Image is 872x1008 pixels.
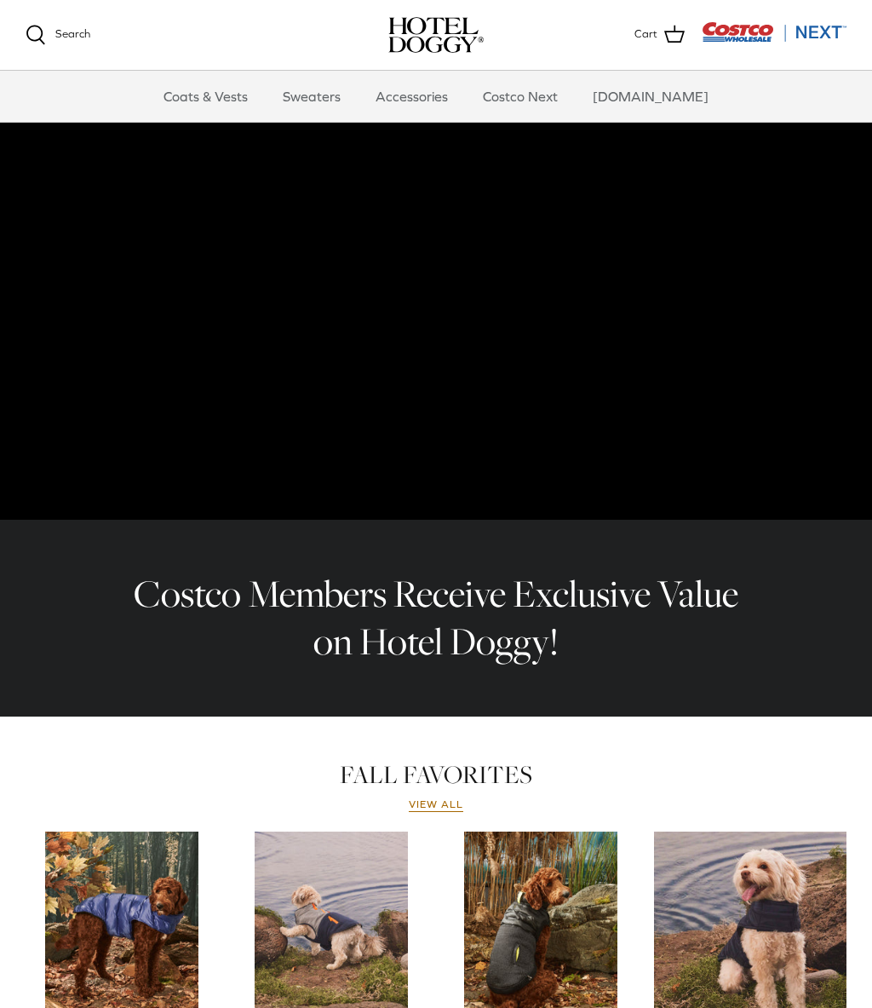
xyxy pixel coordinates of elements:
[468,71,573,122] a: Costco Next
[409,798,463,812] a: View all
[55,27,90,40] span: Search
[702,21,846,43] img: Costco Next
[388,17,484,53] a: hoteldoggy.com hoteldoggycom
[702,32,846,45] a: Visit Costco Next
[634,24,685,46] a: Cart
[267,71,356,122] a: Sweaters
[634,26,657,43] span: Cart
[26,25,90,45] a: Search
[121,570,751,666] h2: Costco Members Receive Exclusive Value on Hotel Doggy!
[148,71,263,122] a: Coats & Vests
[577,71,724,122] a: [DOMAIN_NAME]
[388,17,484,53] img: hoteldoggycom
[360,71,463,122] a: Accessories
[340,757,532,792] a: FALL FAVORITES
